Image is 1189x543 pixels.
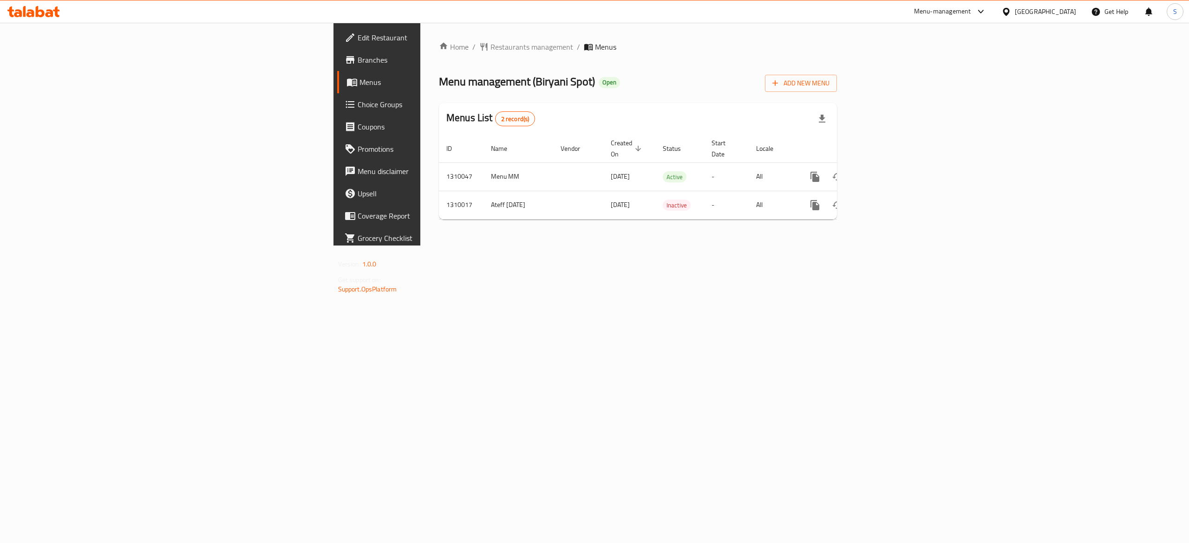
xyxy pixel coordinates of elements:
a: Coupons [337,116,532,138]
span: 2 record(s) [496,115,535,123]
span: Menus [359,77,525,88]
span: Start Date [712,137,738,160]
button: Change Status [826,166,849,188]
span: Active [663,172,686,182]
span: Grocery Checklist [358,233,525,244]
button: more [804,194,826,216]
div: Menu-management [914,6,971,17]
a: Branches [337,49,532,71]
a: Menu disclaimer [337,160,532,182]
a: Edit Restaurant [337,26,532,49]
li: / [577,41,580,52]
span: [DATE] [611,170,630,182]
span: Branches [358,54,525,65]
button: Change Status [826,194,849,216]
span: S [1173,6,1177,17]
a: Upsell [337,182,532,205]
a: Promotions [337,138,532,160]
div: [GEOGRAPHIC_DATA] [1015,6,1076,17]
a: Choice Groups [337,93,532,116]
span: Open [599,78,620,86]
a: Menus [337,71,532,93]
span: Get support on: [338,274,381,286]
span: Inactive [663,200,691,211]
span: Upsell [358,188,525,199]
span: Created On [611,137,644,160]
span: Edit Restaurant [358,32,525,43]
td: - [704,191,749,219]
span: Choice Groups [358,99,525,110]
span: Status [663,143,693,154]
button: Add New Menu [765,75,837,92]
span: Vendor [561,143,592,154]
span: Add New Menu [772,78,830,89]
button: more [804,166,826,188]
span: [DATE] [611,199,630,211]
td: All [749,162,797,191]
span: ID [446,143,464,154]
th: Actions [797,135,901,163]
div: Open [599,77,620,88]
div: Export file [811,108,833,130]
div: Total records count [495,111,536,126]
span: Coverage Report [358,210,525,221]
div: Active [663,171,686,182]
a: Grocery Checklist [337,227,532,249]
span: Menus [595,41,616,52]
a: Support.OpsPlatform [338,283,397,295]
td: All [749,191,797,219]
span: Coupons [358,121,525,132]
a: Coverage Report [337,205,532,227]
td: - [704,162,749,191]
table: enhanced table [439,135,901,220]
span: 1.0.0 [362,258,377,270]
span: Menu disclaimer [358,166,525,177]
span: Name [491,143,519,154]
nav: breadcrumb [439,41,837,52]
span: Promotions [358,143,525,155]
h2: Menus List [446,111,535,126]
span: Locale [756,143,785,154]
span: Version: [338,258,361,270]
